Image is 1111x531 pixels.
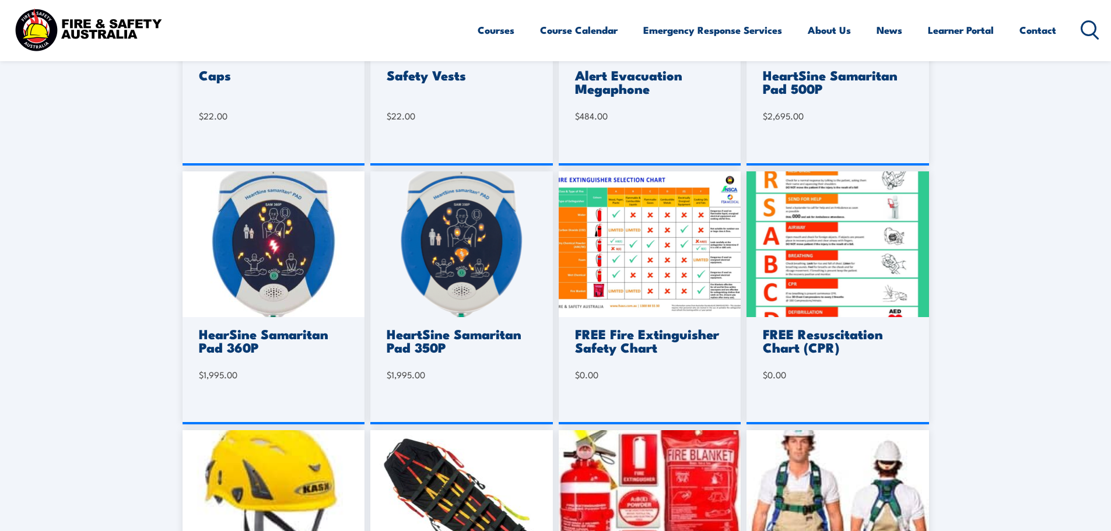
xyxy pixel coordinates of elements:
a: About Us [808,15,851,45]
h3: FREE Fire Extinguisher Safety Chart [575,327,721,354]
a: Courses [478,15,514,45]
span: $ [575,110,580,122]
bdi: 0.00 [575,368,598,381]
bdi: 0.00 [763,368,786,381]
span: $ [575,368,580,381]
a: Contact [1019,15,1056,45]
span: $ [387,368,391,381]
a: Course Calendar [540,15,618,45]
span: $ [199,368,204,381]
span: $ [199,110,204,122]
img: 350.png [370,171,553,317]
a: Emergency Response Services [643,15,782,45]
bdi: 1,995.00 [199,368,237,381]
h3: HeartSine Samaritan Pad 500P [763,68,909,95]
a: News [877,15,902,45]
h3: Alert Evacuation Megaphone [575,68,721,95]
bdi: 2,695.00 [763,110,804,122]
h3: Caps [199,68,345,82]
h3: Safety Vests [387,68,533,82]
h3: FREE Resuscitation Chart (CPR) [763,327,909,354]
bdi: 22.00 [199,110,227,122]
span: $ [763,110,767,122]
h3: HearSine Samaritan Pad 360P [199,327,345,354]
bdi: 1,995.00 [387,368,425,381]
a: Learner Portal [928,15,994,45]
bdi: 484.00 [575,110,608,122]
span: $ [763,368,767,381]
bdi: 22.00 [387,110,415,122]
h3: HeartSine Samaritan Pad 350P [387,327,533,354]
img: Fire-Extinguisher-Chart.png [559,171,741,317]
img: FREE Resuscitation Chart – What are the 7 steps to CPR Chart / Sign / Poster [746,171,929,317]
span: $ [387,110,391,122]
img: 360.jpg [183,171,365,317]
